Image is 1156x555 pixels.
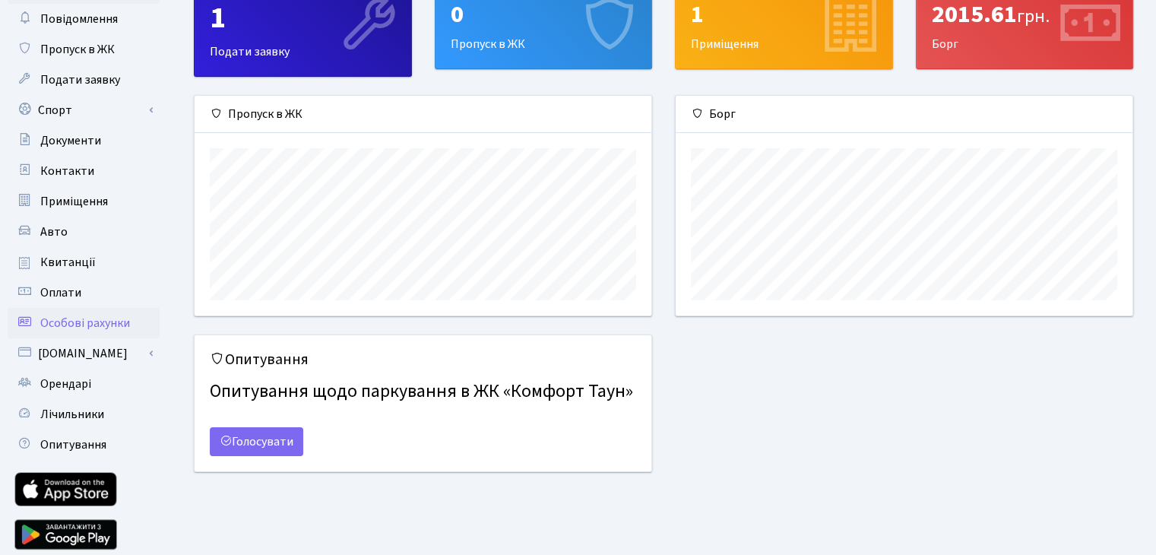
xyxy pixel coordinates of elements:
[210,427,303,456] a: Голосувати
[40,376,91,392] span: Орендарі
[8,125,160,156] a: Документи
[40,224,68,240] span: Авто
[40,406,104,423] span: Лічильники
[40,315,130,331] span: Особові рахунки
[8,156,160,186] a: Контакти
[8,247,160,277] a: Квитанції
[40,71,120,88] span: Подати заявку
[8,277,160,308] a: Оплати
[8,186,160,217] a: Приміщення
[40,11,118,27] span: Повідомлення
[8,399,160,430] a: Лічильники
[40,41,115,58] span: Пропуск в ЖК
[40,254,96,271] span: Квитанції
[1017,3,1050,30] span: грн.
[8,65,160,95] a: Подати заявку
[210,350,636,369] h5: Опитування
[210,375,636,409] h4: Опитування щодо паркування в ЖК «Комфорт Таун»
[8,4,160,34] a: Повідомлення
[8,369,160,399] a: Орендарі
[40,163,94,179] span: Контакти
[8,95,160,125] a: Спорт
[8,338,160,369] a: [DOMAIN_NAME]
[8,34,160,65] a: Пропуск в ЖК
[195,96,651,133] div: Пропуск в ЖК
[40,132,101,149] span: Документи
[40,284,81,301] span: Оплати
[8,217,160,247] a: Авто
[676,96,1132,133] div: Борг
[8,308,160,338] a: Особові рахунки
[40,436,106,453] span: Опитування
[8,430,160,460] a: Опитування
[40,193,108,210] span: Приміщення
